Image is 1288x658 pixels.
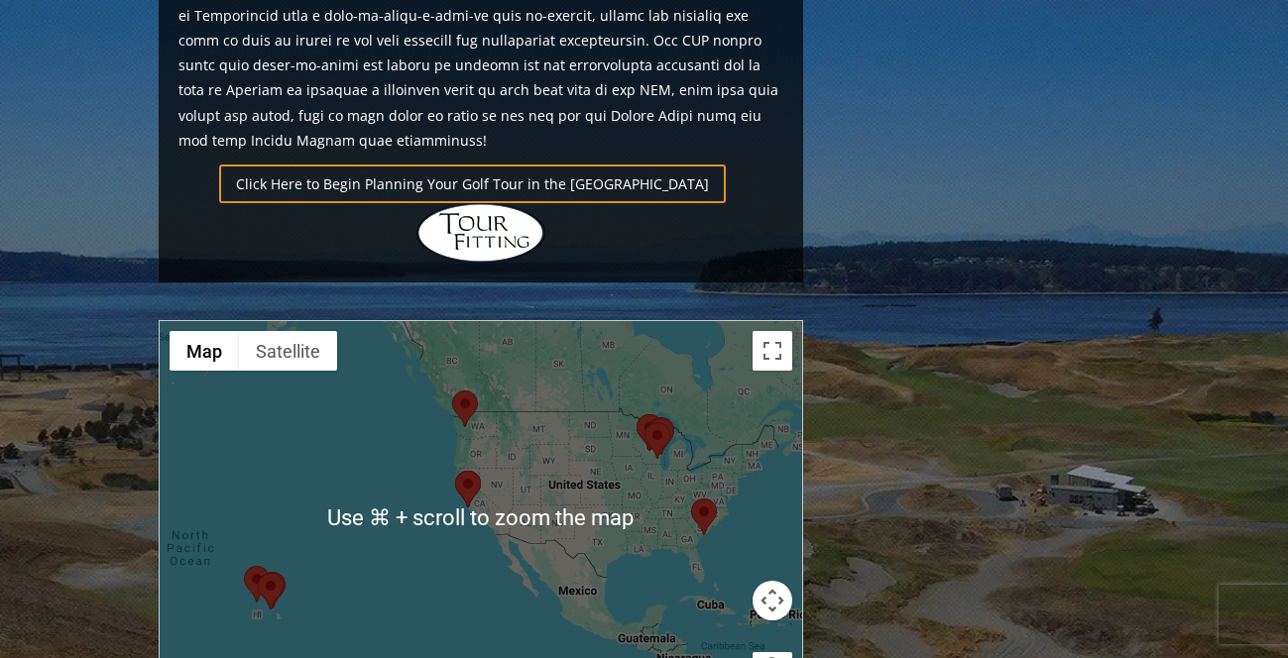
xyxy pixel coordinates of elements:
a: Click Here to Begin Planning Your Golf Tour in the [GEOGRAPHIC_DATA] [219,164,726,203]
button: Toggle fullscreen view [753,331,792,371]
button: Show street map [170,331,239,371]
button: Map camera controls [753,581,792,620]
button: Show satellite imagery [239,331,337,371]
img: Hidden Links [416,203,545,263]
